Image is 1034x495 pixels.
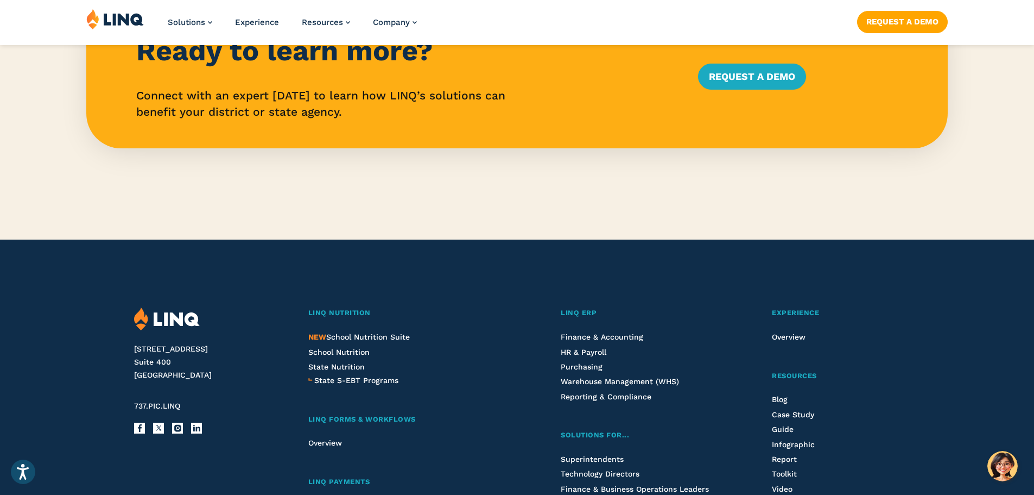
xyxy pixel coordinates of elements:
a: Resources [772,371,899,382]
span: State S-EBT Programs [314,376,398,385]
a: LINQ ERP [561,308,715,319]
a: School Nutrition [308,348,370,356]
a: Finance & Accounting [561,333,643,341]
span: School Nutrition Suite [308,333,410,341]
span: Resources [772,372,817,380]
a: Request a Demo [698,64,806,90]
span: Company [373,17,410,27]
span: NEW [308,333,326,341]
span: Resources [302,17,343,27]
img: LINQ | K‑12 Software [86,9,144,29]
a: Finance & Business Operations Leaders [561,485,709,493]
a: Toolkit [772,469,797,478]
address: [STREET_ADDRESS] Suite 400 [GEOGRAPHIC_DATA] [134,343,282,381]
span: Experience [772,309,819,317]
a: Experience [772,308,899,319]
a: Case Study [772,410,814,419]
a: Technology Directors [561,469,639,478]
a: Blog [772,395,788,404]
img: LINQ | K‑12 Software [134,308,200,331]
span: Solutions [168,17,205,27]
a: State Nutrition [308,362,365,371]
nav: Primary Navigation [168,9,417,45]
a: LinkedIn [191,423,202,434]
a: Facebook [134,423,145,434]
nav: Button Navigation [857,9,948,33]
a: Reporting & Compliance [561,392,651,401]
button: Hello, have a question? Let’s chat. [987,451,1018,481]
span: LINQ Forms & Workflows [308,415,416,423]
a: Company [373,17,417,27]
a: Resources [302,17,350,27]
a: HR & Payroll [561,348,606,356]
a: Experience [235,17,279,27]
a: Guide [772,425,794,434]
span: LINQ Payments [308,478,370,486]
a: Infographic [772,440,815,449]
a: LINQ Forms & Workflows [308,414,504,425]
a: State S-EBT Programs [314,374,398,386]
a: Video [772,485,792,493]
h3: Ready to learn more? [136,35,671,67]
a: Overview [772,333,805,341]
a: Report [772,455,797,463]
a: Purchasing [561,362,602,371]
a: LINQ Payments [308,477,504,488]
span: LINQ Nutrition [308,309,371,317]
a: Solutions [168,17,212,27]
a: Superintendents [561,455,624,463]
a: Request a Demo [857,11,948,33]
a: NEWSchool Nutrition Suite [308,333,410,341]
span: 737.PIC.LINQ [134,402,180,410]
a: Warehouse Management (WHS) [561,377,679,386]
p: Connect with an expert [DATE] to learn how LINQ’s solutions can benefit your district or state ag... [136,87,671,120]
span: LINQ ERP [561,309,597,317]
a: X [153,423,164,434]
a: LINQ Nutrition [308,308,504,319]
a: Instagram [172,423,183,434]
a: Overview [308,438,342,447]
